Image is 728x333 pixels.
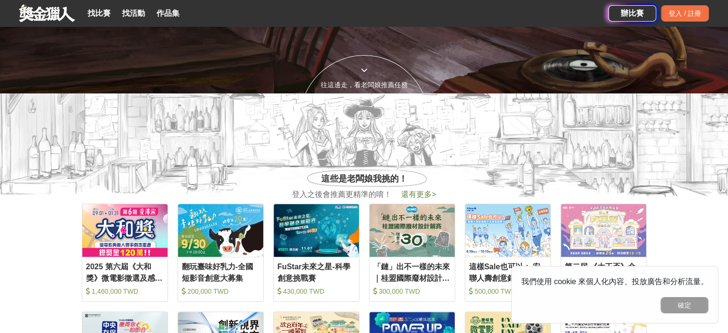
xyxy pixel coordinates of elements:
a: 作品集 [153,7,183,20]
a: 還有更多> [401,190,436,198]
div: 500,000 TWD [469,287,547,296]
a: Cover Image2025 第六屆《大和獎》微電影徵選及感人實事分享 1,460,000 TWD [82,204,168,302]
div: 往這邊走，看老闆娘推薦任務 [300,80,428,90]
span: 我們使用 cookie 來個人化內容、投放廣告和分析流量。 [521,277,708,286]
a: Cover Image這樣Sale也可以： 安聯人壽創意銷售法募集 500,000 TWD [465,204,551,302]
img: Cover Image [561,204,646,257]
a: 找活動 [118,7,149,20]
img: Cover Image [465,204,550,257]
img: Cover Image [178,204,263,257]
div: 這樣Sale也可以： 安聯人壽創意銷售法募集 [469,261,547,283]
div: FuStar未來之星-科學創意挑戰賽 [278,261,355,283]
img: Cover Image [370,204,455,257]
span: 還有更多 > [401,190,436,198]
a: Cover Image「鏈」出不一樣的未來｜桂盟國際廢材設計競賽 300,000 TWD [369,204,455,302]
span: 這些是老闆娘我挑的！ [321,172,407,185]
a: Cover Image翻玩臺味好乳力-全國短影音創意大募集 200,000 TWD [178,204,264,302]
button: 確定 [661,297,708,313]
img: Cover Image [274,204,359,257]
a: Cover Image第二屆 《大王盃》全國創意短影音競賽 250,000 TWD [560,204,647,302]
div: 430,000 TWD [278,287,355,296]
div: 300,000 TWD [373,287,451,296]
div: 「鏈」出不一樣的未來｜桂盟國際廢材設計競賽 [373,261,451,283]
a: Cover ImageFuStar未來之星-科學創意挑戰賽 430,000 TWD [273,204,359,302]
div: 登入 / 註冊 [661,5,709,22]
div: 200,000 TWD [182,287,259,296]
div: 第二屆 《大王盃》全國創意短影音競賽 [565,261,642,283]
div: 翻玩臺味好乳力-全國短影音創意大募集 [182,261,259,283]
a: 找比賽 [84,7,114,20]
div: 2025 第六屆《大和獎》微電影徵選及感人實事分享 [86,261,164,283]
div: 1,460,000 TWD [86,287,164,296]
img: Cover Image [82,204,168,257]
a: 辦比賽 [608,5,656,22]
span: 登入之後會推薦更精準的唷！ [292,189,392,200]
